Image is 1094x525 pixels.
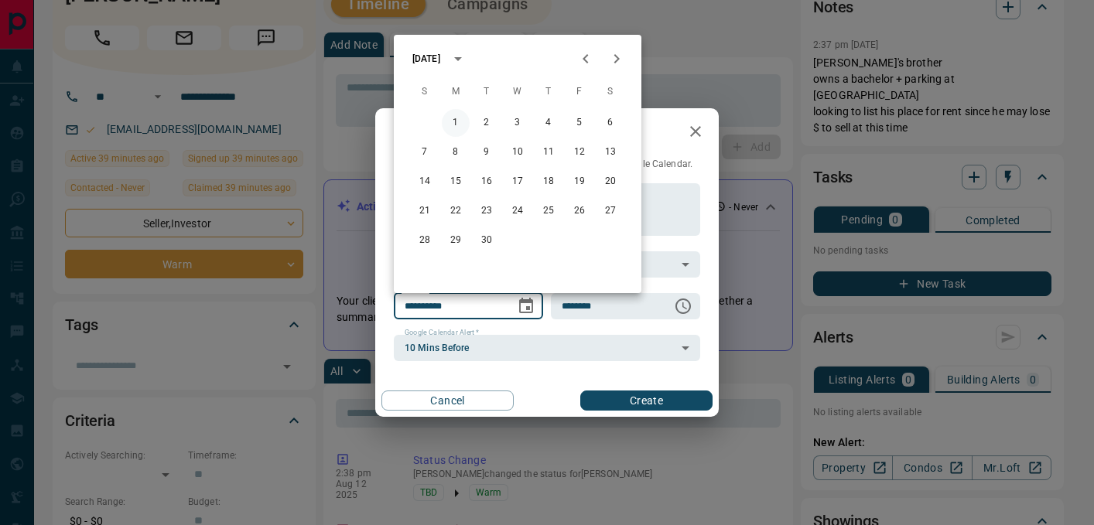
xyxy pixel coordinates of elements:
[535,168,562,196] button: 18
[442,109,470,137] button: 1
[570,43,601,74] button: Previous month
[411,138,439,166] button: 7
[566,77,593,107] span: Friday
[473,77,501,107] span: Tuesday
[535,77,562,107] span: Thursday
[535,138,562,166] button: 11
[473,168,501,196] button: 16
[375,108,480,158] h2: New Task
[580,390,713,411] button: Create
[511,291,542,322] button: Choose date, selected date is Aug 13, 2025
[473,109,501,137] button: 2
[381,390,514,411] button: Cancel
[405,328,479,338] label: Google Calendar Alert
[411,227,439,254] button: 28
[394,335,700,361] div: 10 Mins Before
[412,52,440,66] div: [DATE]
[504,109,532,137] button: 3
[504,197,532,225] button: 24
[597,168,624,196] button: 20
[535,197,562,225] button: 25
[504,77,532,107] span: Wednesday
[442,77,470,107] span: Monday
[601,43,632,74] button: Next month
[535,109,562,137] button: 4
[566,109,593,137] button: 5
[445,46,471,72] button: calendar view is open, switch to year view
[566,138,593,166] button: 12
[405,286,424,296] label: Date
[597,138,624,166] button: 13
[473,138,501,166] button: 9
[473,197,501,225] button: 23
[442,168,470,196] button: 15
[562,286,582,296] label: Time
[504,138,532,166] button: 10
[668,291,699,322] button: Choose time, selected time is 6:00 AM
[566,197,593,225] button: 26
[411,197,439,225] button: 21
[411,77,439,107] span: Sunday
[473,227,501,254] button: 30
[597,109,624,137] button: 6
[411,168,439,196] button: 14
[597,197,624,225] button: 27
[442,197,470,225] button: 22
[442,138,470,166] button: 8
[597,77,624,107] span: Saturday
[504,168,532,196] button: 17
[566,168,593,196] button: 19
[442,227,470,254] button: 29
